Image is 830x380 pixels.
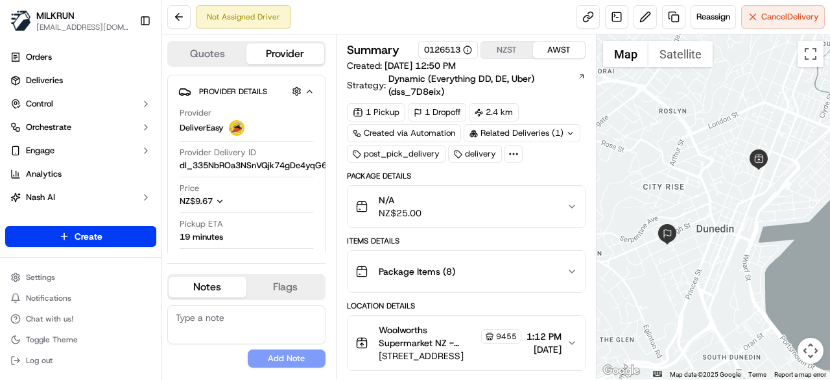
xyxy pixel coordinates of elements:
button: Chat with us! [5,310,156,328]
img: delivereasy_logo.png [229,120,244,136]
span: DeliverEasy [180,122,224,134]
div: Items Details [347,236,586,246]
a: Open this area in Google Maps (opens a new window) [600,362,643,379]
button: dl_335NbROa3NSnVQjk74gDe4yqG6b [180,160,348,171]
button: MILKRUN [36,9,75,22]
span: Chat with us! [26,314,73,324]
button: Flags [246,277,324,298]
span: N/A [379,194,421,207]
div: Strategy: [347,72,586,98]
button: Nash AI [5,187,156,208]
span: Created: [347,59,456,72]
span: Orders [26,51,52,63]
span: Create [75,230,102,243]
button: NZST [481,42,533,58]
span: NZ$25.00 [379,207,421,220]
span: [DATE] 12:50 PM [385,60,456,71]
button: Orchestrate [5,117,156,138]
span: Log out [26,355,53,366]
span: Dynamic (Everything DD, DE, Uber) (dss_7D8eix) [388,72,576,98]
h3: Summary [347,44,399,56]
button: NZ$9.67 [180,196,294,207]
button: Control [5,94,156,114]
span: Deliveries [26,75,63,86]
button: Show satellite imagery [648,41,713,67]
div: Package Details [347,171,586,181]
div: delivery [448,145,502,163]
span: Product Catalog [26,215,88,227]
span: Orchestrate [26,121,71,133]
span: Provider [180,107,211,119]
a: Terms (opens in new tab) [748,371,766,378]
button: Toggle Theme [5,331,156,349]
button: Quotes [169,44,246,64]
button: 0126513 [424,44,472,56]
span: Provider Delivery ID [180,147,256,158]
div: 19 minutes [180,231,223,243]
a: Orders [5,47,156,68]
button: MILKRUNMILKRUN[EMAIL_ADDRESS][DOMAIN_NAME] [5,5,134,36]
span: NZ$9.67 [180,196,213,207]
span: Notifications [26,293,71,303]
span: 9455 [496,331,517,342]
span: Nash AI [26,192,55,203]
button: Map camera controls [798,338,824,364]
div: Related Deliveries (1) [464,124,580,142]
span: 1:12 PM [527,330,562,343]
div: post_pick_delivery [347,145,445,163]
span: Map data ©2025 Google [670,371,741,378]
button: Package Items (8) [348,251,585,292]
button: Create [5,226,156,247]
span: Pickup ETA [180,218,223,230]
button: Notifications [5,289,156,307]
span: [DATE] [527,343,562,356]
div: 1 Dropoff [408,103,466,121]
span: Analytics [26,168,62,180]
span: [STREET_ADDRESS] [379,349,521,362]
button: Engage [5,140,156,161]
button: Settings [5,268,156,286]
button: Reassign [691,5,736,29]
button: Log out [5,351,156,370]
div: 2.4 km [469,103,519,121]
span: Woolworths Supermarket NZ - DUNEDIN CENTRAL Store Manager [379,323,479,349]
button: Show street map [603,41,648,67]
div: 1 Pickup [347,103,405,121]
a: Dynamic (Everything DD, DE, Uber) (dss_7D8eix) [388,72,586,98]
span: Provider Details [199,86,267,97]
a: Created via Automation [347,124,461,142]
button: Toggle fullscreen view [798,41,824,67]
button: N/ANZ$25.00 [348,186,585,227]
a: Analytics [5,164,156,184]
span: Toggle Theme [26,335,78,345]
a: Report a map error [774,371,826,378]
span: Cancel Delivery [761,11,819,23]
span: Package Items ( 8 ) [379,265,455,278]
button: Notes [169,277,246,298]
button: Woolworths Supermarket NZ - DUNEDIN CENTRAL Store Manager9455[STREET_ADDRESS]1:12 PM[DATE] [348,316,585,370]
a: Deliveries [5,70,156,91]
button: Provider Details [178,81,314,102]
span: Price [180,183,199,194]
img: MILKRUN [10,10,31,31]
span: Engage [26,145,54,157]
button: CancelDelivery [741,5,825,29]
span: Settings [26,272,55,283]
div: Location Details [347,301,586,311]
img: Google [600,362,643,379]
span: Control [26,98,53,110]
a: Product Catalog [5,210,156,231]
button: Provider [246,44,324,64]
button: [EMAIL_ADDRESS][DOMAIN_NAME] [36,22,129,32]
button: AWST [533,42,585,58]
button: Keyboard shortcuts [653,371,662,377]
span: Reassign [696,11,730,23]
